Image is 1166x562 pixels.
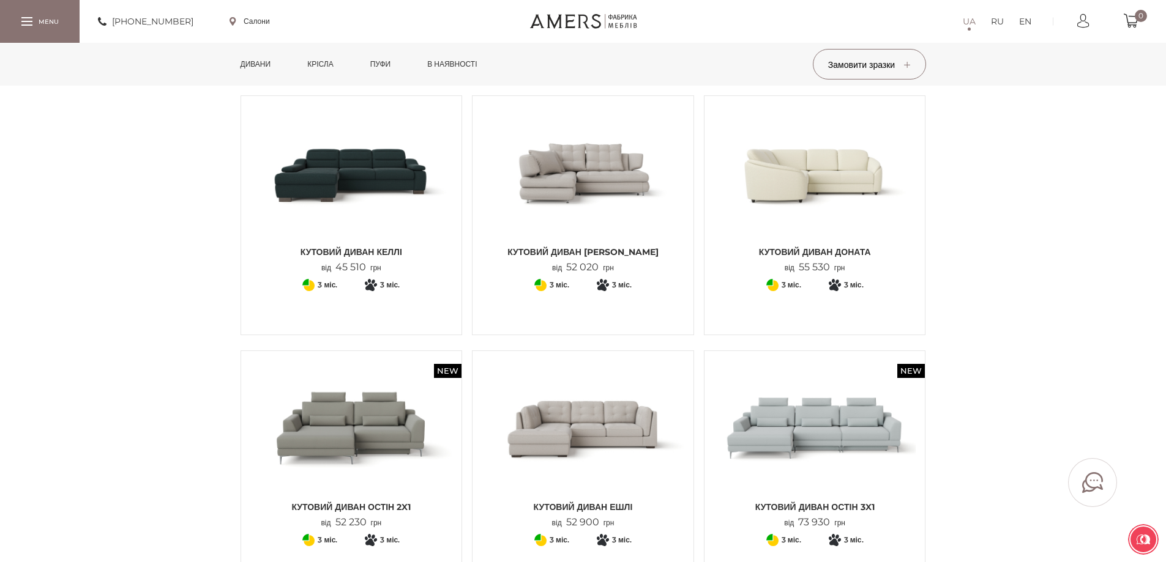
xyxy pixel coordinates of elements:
[991,14,1004,29] a: RU
[782,278,801,292] span: 3 міс.
[418,43,486,86] a: в наявності
[963,14,976,29] a: UA
[844,533,864,547] span: 3 міс.
[782,533,801,547] span: 3 міс.
[250,105,453,273] a: Кутовий диван КЕЛЛІ Кутовий диван КЕЛЛІ Кутовий диван КЕЛЛІ від45 510грн
[794,261,834,273] span: 55 530
[612,278,632,292] span: 3 міс.
[250,501,453,513] span: Кутовий диван ОСТІН 2x1
[714,246,916,258] span: Кутовий диван ДОНАТА
[794,516,834,528] span: 73 930
[250,360,453,528] a: New Кутовий диван ОСТІН 2x1 Кутовий диван ОСТІН 2x1 Кутовий диван ОСТІН 2x1 від52 230грн
[482,360,684,528] a: Кутовий диван ЕШЛІ Кутовий диван ЕШЛІ Кутовий диван ЕШЛІ від52 900грн
[231,43,280,86] a: Дивани
[562,261,603,273] span: 52 020
[482,246,684,258] span: Кутовий диван [PERSON_NAME]
[250,246,453,258] span: Кутовий диван КЕЛЛІ
[331,261,370,273] span: 45 510
[552,517,615,528] p: від грн
[828,59,910,70] span: Замовити зразки
[331,516,371,528] span: 52 230
[550,533,569,547] span: 3 міс.
[714,360,916,528] a: New Кутовий диван ОСТІН 3x1 Кутовий диван ОСТІН 3x1 Кутовий диван ОСТІН 3x1 від73 930грн
[318,278,337,292] span: 3 міс.
[298,43,342,86] a: Крісла
[1135,10,1147,22] span: 0
[318,533,337,547] span: 3 міс.
[434,364,462,378] span: New
[321,517,381,528] p: від грн
[380,278,400,292] span: 3 міс.
[482,105,684,273] a: Кутовий диван Ніколь Кутовий диван Ніколь Кутовий диван [PERSON_NAME] від52 020грн
[361,43,400,86] a: Пуфи
[612,533,632,547] span: 3 міс.
[482,501,684,513] span: Кутовий диван ЕШЛІ
[897,364,925,378] span: New
[844,278,864,292] span: 3 міс.
[552,262,614,273] p: від грн
[98,14,193,29] a: [PHONE_NUMBER]
[813,49,926,79] button: Замовити зразки
[714,105,916,273] a: Кутовий диван ДОНАТА Кутовий диван ДОНАТА Кутовий диван ДОНАТА від55 530грн
[1019,14,1031,29] a: EN
[380,533,400,547] span: 3 міс.
[550,278,569,292] span: 3 міс.
[714,501,916,513] span: Кутовий диван ОСТІН 3x1
[785,262,845,273] p: від грн
[321,262,381,273] p: від грн
[562,516,604,528] span: 52 900
[784,517,845,528] p: від грн
[230,16,270,27] a: Салони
